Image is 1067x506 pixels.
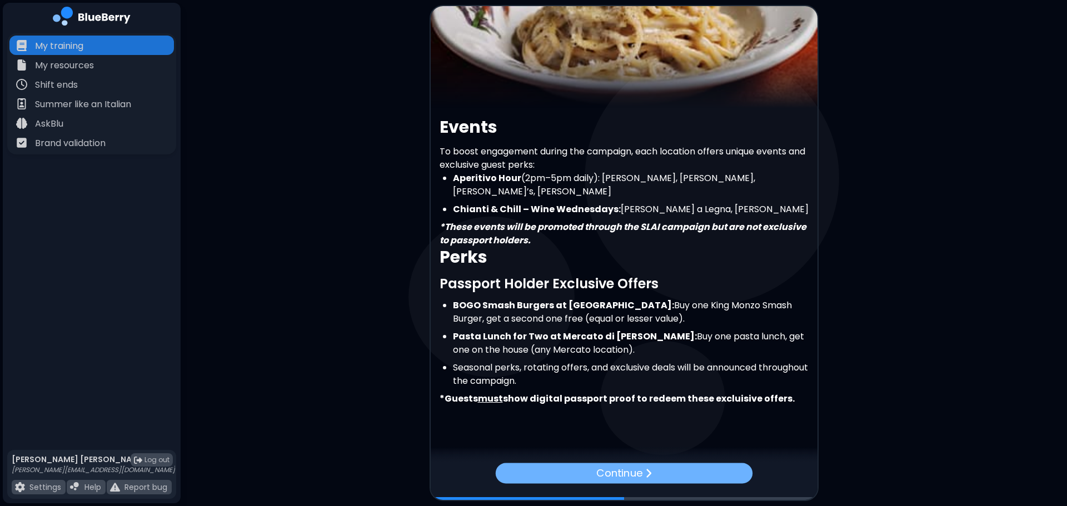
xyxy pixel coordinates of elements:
[53,7,131,29] img: company logo
[440,145,809,172] p: To boost engagement during the campaign, each location offers unique events and exclusive guest p...
[453,172,809,198] li: (2pm–5pm daily): [PERSON_NAME], [PERSON_NAME], [PERSON_NAME]’s, [PERSON_NAME]
[144,455,169,464] span: Log out
[35,39,83,53] p: My training
[16,79,27,90] img: file icon
[15,482,25,492] img: file icon
[70,482,80,492] img: file icon
[453,330,809,357] li: Buy one pasta lunch, get one on the house (any Mercato location).
[453,203,809,216] li: [PERSON_NAME] a Legna, [PERSON_NAME]
[645,468,651,479] img: file icon
[134,456,142,464] img: logout
[453,172,521,184] strong: Aperitivo Hour
[16,137,27,148] img: file icon
[35,117,63,131] p: AskBlu
[440,247,809,267] h2: Perks
[35,137,106,150] p: Brand validation
[440,275,809,292] h3: Passport Holder Exclusive Offers
[110,482,120,492] img: file icon
[124,482,167,492] p: Report bug
[12,465,175,474] p: [PERSON_NAME][EMAIL_ADDRESS][DOMAIN_NAME]
[12,454,175,464] p: [PERSON_NAME] [PERSON_NAME]
[35,78,78,92] p: Shift ends
[453,299,674,312] strong: BOGO Smash Burgers at [GEOGRAPHIC_DATA]:
[440,221,806,247] strong: *These events will be promoted through the SLAI campaign but are not exclusive to passport holders.
[16,98,27,109] img: file icon
[29,482,61,492] p: Settings
[84,482,101,492] p: Help
[16,118,27,129] img: file icon
[596,465,642,481] p: Continue
[35,98,131,111] p: Summer like an Italian
[453,299,809,325] li: Buy one King Monzo Smash Burger, get a second one free (equal or lesser value).
[440,392,795,405] strong: *Guests show digital passport proof to redeem these excluisive offers.
[453,361,809,388] li: Seasonal perks, rotating offers, and exclusive deals will be announced throughout the campaign.
[35,59,94,72] p: My resources
[440,117,809,137] h2: Events
[453,330,697,343] strong: Pasta Lunch for Two at Mercato di [PERSON_NAME]:
[478,392,503,405] span: must
[16,59,27,71] img: file icon
[453,203,621,216] strong: Chianti & Chill – Wine Wednesdays:
[16,40,27,51] img: file icon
